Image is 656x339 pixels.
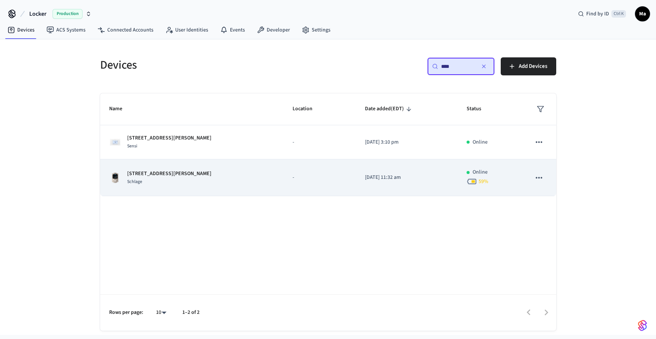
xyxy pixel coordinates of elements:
button: Ma [635,6,650,21]
span: Ma [636,7,649,21]
span: Date added(EDT) [365,103,414,115]
a: Connected Accounts [92,23,159,37]
a: User Identities [159,23,214,37]
a: Events [214,23,251,37]
span: Location [293,103,322,115]
table: sticky table [100,93,556,196]
button: Add Devices [501,57,556,75]
span: Name [109,103,132,115]
a: ACS Systems [41,23,92,37]
span: Schlage [127,178,142,185]
p: [DATE] 3:10 pm [365,138,449,146]
span: Find by ID [586,10,609,18]
p: [STREET_ADDRESS][PERSON_NAME] [127,134,212,142]
span: Status [467,103,491,115]
p: 1–2 of 2 [182,309,200,316]
p: [STREET_ADDRESS][PERSON_NAME] [127,170,212,178]
p: - [293,138,347,146]
img: Schlage Sense Smart Deadbolt with Camelot Trim, Front [109,172,121,184]
span: 59 % [479,178,488,185]
span: Production [53,9,83,19]
p: Online [473,168,488,176]
div: 10 [152,307,170,318]
span: Add Devices [519,61,547,71]
span: Sensi [127,143,137,149]
div: Find by IDCtrl K [572,7,632,21]
span: Locker [29,9,47,18]
p: - [293,174,347,181]
p: Online [473,138,488,146]
a: Settings [296,23,336,37]
p: Rows per page: [109,309,143,316]
img: SeamLogoGradient.69752ec5.svg [638,319,647,331]
a: Developer [251,23,296,37]
span: Ctrl K [611,10,626,18]
a: Devices [2,23,41,37]
p: [DATE] 11:32 am [365,174,449,181]
h5: Devices [100,57,324,73]
img: Sensi Smart Thermostat (White) [109,136,121,148]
